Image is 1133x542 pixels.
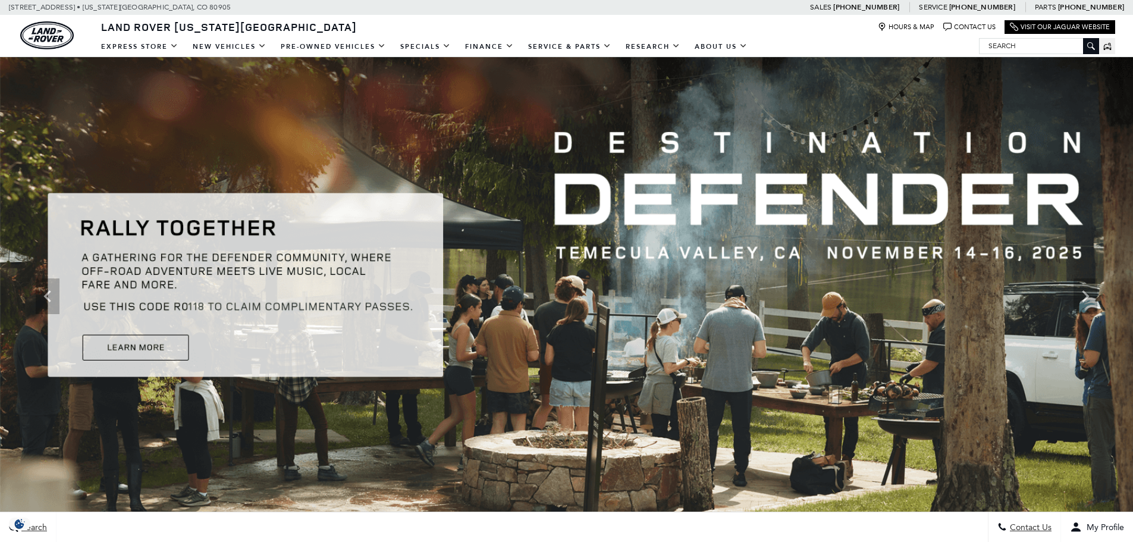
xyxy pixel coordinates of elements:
[833,2,899,12] a: [PHONE_NUMBER]
[1058,2,1124,12] a: [PHONE_NUMBER]
[878,23,934,32] a: Hours & Map
[1035,3,1056,11] span: Parts
[9,3,231,11] a: [STREET_ADDRESS] • [US_STATE][GEOGRAPHIC_DATA], CO 80905
[1082,522,1124,532] span: My Profile
[94,36,755,57] nav: Main Navigation
[949,2,1015,12] a: [PHONE_NUMBER]
[274,36,393,57] a: Pre-Owned Vehicles
[101,20,357,34] span: Land Rover [US_STATE][GEOGRAPHIC_DATA]
[20,21,74,49] a: land-rover
[919,3,947,11] span: Service
[94,36,186,57] a: EXPRESS STORE
[688,36,755,57] a: About Us
[1010,23,1110,32] a: Visit Our Jaguar Website
[186,36,274,57] a: New Vehicles
[1074,278,1097,314] div: Next
[458,36,521,57] a: Finance
[1061,512,1133,542] button: Open user profile menu
[94,20,364,34] a: Land Rover [US_STATE][GEOGRAPHIC_DATA]
[20,21,74,49] img: Land Rover
[980,39,1099,53] input: Search
[6,518,33,530] img: Opt-Out Icon
[521,36,619,57] a: Service & Parts
[619,36,688,57] a: Research
[1007,522,1052,532] span: Contact Us
[393,36,458,57] a: Specials
[6,518,33,530] section: Click to Open Cookie Consent Modal
[810,3,831,11] span: Sales
[943,23,996,32] a: Contact Us
[36,278,59,314] div: Previous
